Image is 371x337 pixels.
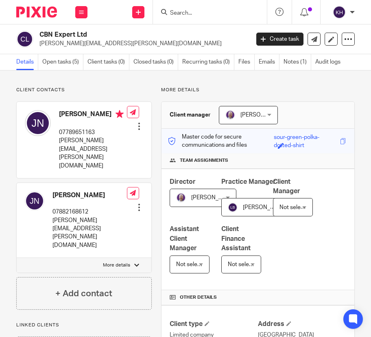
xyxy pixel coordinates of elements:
[243,205,288,210] span: [PERSON_NAME]
[25,191,44,211] img: svg%3E
[25,110,51,136] img: svg%3E
[240,112,285,118] span: [PERSON_NAME]
[221,226,251,251] span: Client Finance Assistant
[133,54,178,70] a: Closed tasks (0)
[279,205,312,210] span: Not selected
[274,133,338,143] div: sour-green-polka-dotted-shirt
[59,128,127,137] p: 07789651163
[52,191,127,200] h4: [PERSON_NAME]
[16,87,152,93] p: Client contacts
[39,31,203,39] h2: CBN Expert Ltd
[103,262,130,269] p: More details
[221,178,276,185] span: Practice Manager
[170,226,199,251] span: Assistant Client Manager
[87,54,129,70] a: Client tasks (0)
[176,193,186,203] img: 299265733_8469615096385794_2151642007038266035_n%20(1).jpg
[182,54,234,70] a: Recurring tasks (0)
[228,203,238,212] img: svg%3E
[284,54,311,70] a: Notes (1)
[225,110,235,120] img: 299265733_8469615096385794_2151642007038266035_n%20(1).jpg
[273,178,300,194] span: Client Manager
[258,320,346,328] h4: Address
[161,87,355,93] p: More details
[16,322,152,328] p: Linked clients
[315,54,345,70] a: Audit logs
[256,33,303,46] a: Create task
[170,178,196,185] span: Director
[169,10,242,17] input: Search
[39,40,244,48] p: [PERSON_NAME][EMAIL_ADDRESS][PERSON_NAME][DOMAIN_NAME]
[59,110,127,120] h4: [PERSON_NAME]
[333,6,346,19] img: svg%3E
[52,208,127,216] p: 07882168612
[168,133,274,150] p: Master code for secure communications and files
[59,137,127,170] p: [PERSON_NAME][EMAIL_ADDRESS][PERSON_NAME][DOMAIN_NAME]
[42,54,83,70] a: Open tasks (5)
[52,216,127,249] p: [PERSON_NAME][EMAIL_ADDRESS][PERSON_NAME][DOMAIN_NAME]
[16,31,33,48] img: svg%3E
[170,111,211,119] h3: Client manager
[259,54,279,70] a: Emails
[191,195,236,200] span: [PERSON_NAME]
[116,110,124,118] i: Primary
[180,157,228,164] span: Team assignments
[170,320,258,328] h4: Client type
[55,287,112,300] h4: + Add contact
[16,54,38,70] a: Details
[180,294,217,301] span: Other details
[238,54,255,70] a: Files
[228,262,261,267] span: Not selected
[176,262,209,267] span: Not selected
[16,7,57,18] img: Pixie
